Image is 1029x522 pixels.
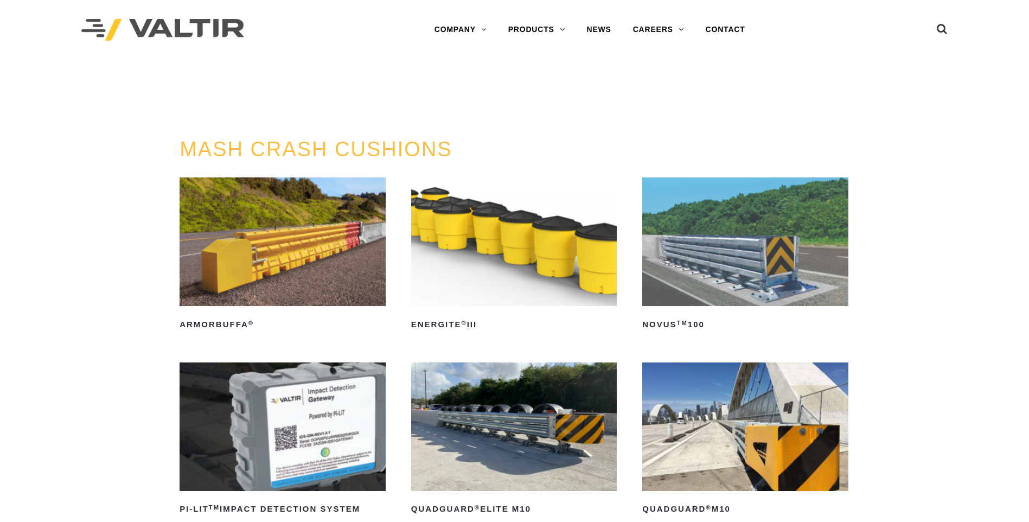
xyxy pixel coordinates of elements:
h2: NOVUS 100 [642,316,848,333]
a: PI-LITTMImpact Detection System [180,362,386,518]
a: CONTACT [695,19,756,41]
h2: QuadGuard Elite M10 [411,501,617,518]
sup: TM [677,320,688,326]
h2: QuadGuard M10 [642,501,848,518]
a: CAREERS [622,19,695,41]
a: QuadGuard®M10 [642,362,848,518]
sup: TM [209,504,220,511]
h2: ENERGITE III [411,316,617,333]
sup: ® [248,320,254,326]
a: NEWS [576,19,622,41]
a: PRODUCTS [497,19,576,41]
a: QuadGuard®Elite M10 [411,362,617,518]
sup: ® [706,504,711,511]
a: MASH CRASH CUSHIONS [180,138,452,161]
h2: PI-LIT Impact Detection System [180,501,386,518]
a: NOVUSTM100 [642,177,848,333]
sup: ® [475,504,480,511]
img: Valtir [81,19,244,41]
a: COMPANY [424,19,497,41]
a: ENERGITE®III [411,177,617,333]
a: ArmorBuffa® [180,177,386,333]
h2: ArmorBuffa [180,316,386,333]
sup: ® [461,320,466,326]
